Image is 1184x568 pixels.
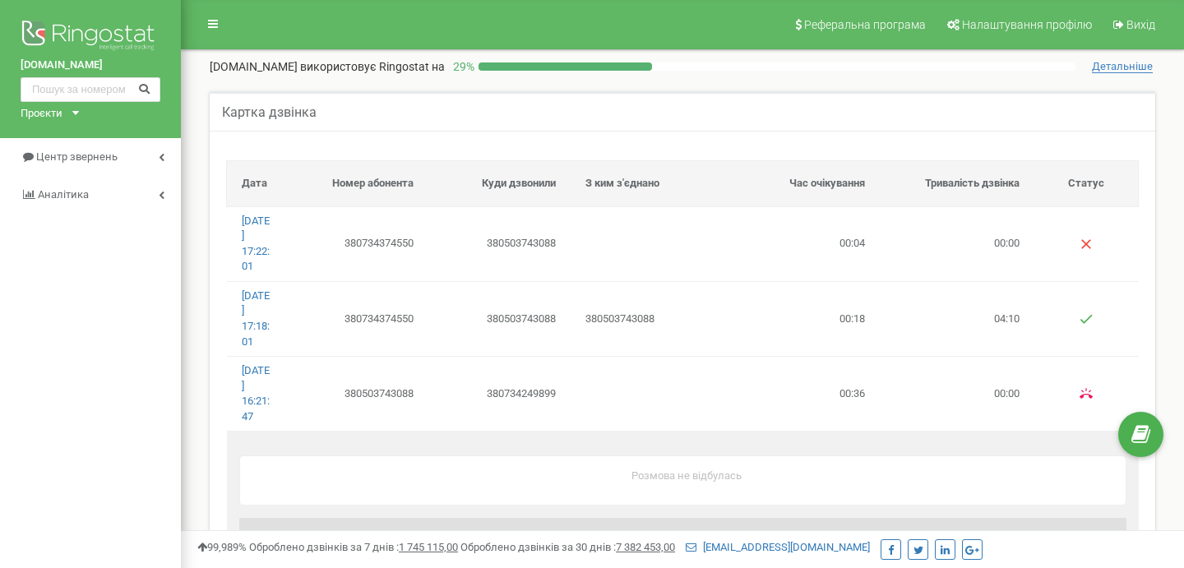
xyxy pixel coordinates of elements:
a: [DATE] 17:22:01 [242,215,270,273]
img: Успішний [1080,312,1093,326]
th: Дата [227,161,287,207]
td: 380503743088 [428,206,571,281]
td: 380503743088 [571,281,725,356]
td: 380734249899 [428,357,571,432]
span: Детальніше [1092,60,1153,73]
td: 00:00 [880,357,1034,432]
p: 29 % [445,58,479,75]
span: Реферальна програма [804,18,926,31]
span: 99,989% [197,541,247,553]
td: 00:18 [725,281,880,356]
td: 380503743088 [428,281,571,356]
th: Тривалість дзвінка [880,161,1034,207]
span: Вихід [1126,18,1155,31]
img: Немає відповіді [1080,238,1093,251]
span: Аналiтика [38,188,89,201]
a: [DATE] 16:21:47 [242,364,270,423]
th: Час очікування [725,161,880,207]
td: 380734374550 [286,281,428,356]
span: Оброблено дзвінків за 30 днів : [460,541,675,553]
span: Налаштування профілю [962,18,1092,31]
p: Розмова не вiдбулась [260,469,1113,484]
span: Центр звернень [36,150,118,163]
th: Статус [1034,161,1138,207]
th: Номер абонента [286,161,428,207]
td: 04:10 [880,281,1034,356]
td: 380734374550 [286,206,428,281]
td: 00:36 [725,357,880,432]
div: Проєкти [21,106,62,122]
input: Пошук за номером [21,77,160,102]
td: 00:00 [880,206,1034,281]
img: Зайнято [1080,387,1093,400]
u: 1 745 115,00 [399,541,458,553]
a: [DOMAIN_NAME] [21,58,160,73]
a: [DATE] 17:18:01 [242,289,270,348]
img: Ringostat logo [21,16,160,58]
th: Куди дзвонили [428,161,571,207]
span: Оброблено дзвінків за 7 днів : [249,541,458,553]
p: [DOMAIN_NAME] [210,58,445,75]
iframe: Intercom live chat [1128,475,1168,515]
h3: Коментарі [239,518,1126,555]
td: 380503743088 [286,357,428,432]
td: 00:04 [725,206,880,281]
a: [EMAIL_ADDRESS][DOMAIN_NAME] [686,541,870,553]
th: З ким з'єднано [571,161,725,207]
h5: Картка дзвінка [222,105,317,120]
span: використовує Ringostat на [300,60,445,73]
u: 7 382 453,00 [616,541,675,553]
